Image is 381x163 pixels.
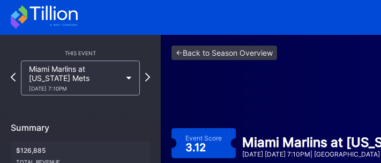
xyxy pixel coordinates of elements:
a: <-Back to Season Overview [171,46,277,60]
div: Miami Marlins at [US_STATE] Mets [29,64,121,92]
div: 3.12 [185,142,208,153]
div: [DATE] 7:10PM [29,85,121,92]
div: Event Score [185,134,222,142]
div: Summary [11,122,150,133]
div: This Event [11,50,150,56]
